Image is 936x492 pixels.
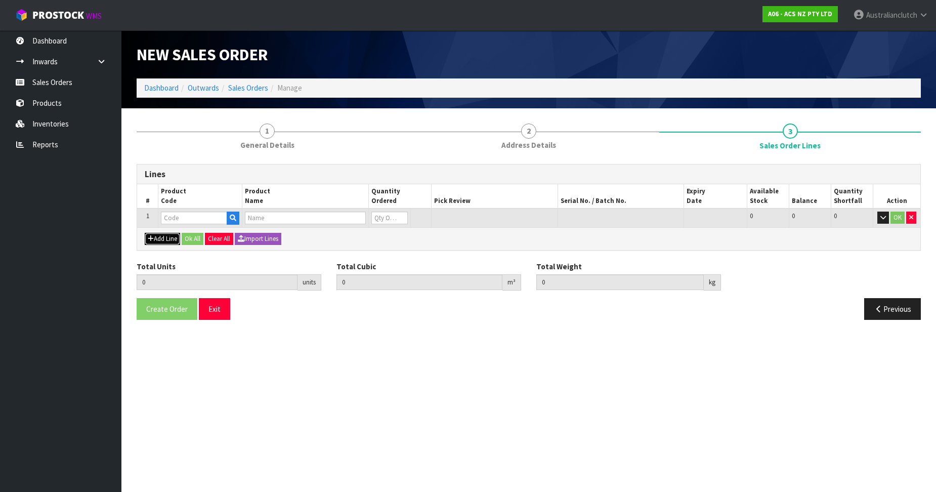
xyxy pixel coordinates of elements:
button: Previous [864,298,921,320]
button: Ok All [182,233,203,245]
button: Import Lines [235,233,281,245]
th: Expiry Date [684,184,747,209]
th: Product Name [242,184,368,209]
span: Sales Order Lines [137,156,921,328]
span: 1 [260,124,275,139]
a: Dashboard [144,83,179,93]
span: New Sales Order [137,44,268,65]
th: Available Stock [747,184,789,209]
th: Balance [789,184,831,209]
span: 0 [792,212,795,220]
a: Sales Orders [228,83,268,93]
span: 3 [783,124,798,139]
label: Total Units [137,261,176,272]
input: Total Units [137,274,297,290]
div: kg [704,274,721,291]
th: Action [873,184,920,209]
span: Australianclutch [866,10,917,20]
span: Address Details [501,140,556,150]
button: Create Order [137,298,197,320]
label: Total Cubic [336,261,376,272]
input: Name [245,212,365,224]
span: Manage [277,83,302,93]
button: Exit [199,298,230,320]
span: 1 [146,212,149,220]
span: ProStock [32,9,84,22]
button: Clear All [205,233,233,245]
h3: Lines [145,170,913,179]
span: Sales Order Lines [759,140,821,151]
th: Serial No. / Batch No. [558,184,684,209]
strong: A06 - ACS NZ PTY LTD [768,10,832,18]
small: WMS [86,11,102,21]
span: 0 [834,212,837,220]
div: units [297,274,321,291]
img: cube-alt.png [15,9,28,21]
th: Quantity Shortfall [831,184,873,209]
button: Add Line [145,233,180,245]
div: m³ [502,274,521,291]
span: 2 [521,124,536,139]
span: General Details [240,140,294,150]
label: Total Weight [536,261,582,272]
span: Create Order [146,304,188,314]
input: Code [161,212,227,224]
th: # [137,184,158,209]
th: Pick Review [432,184,558,209]
th: Quantity Ordered [368,184,432,209]
input: Total Weight [536,274,704,290]
input: Total Cubic [336,274,502,290]
span: 0 [750,212,753,220]
input: Qty Ordered [371,212,408,224]
a: Outwards [188,83,219,93]
button: OK [890,212,905,224]
th: Product Code [158,184,242,209]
